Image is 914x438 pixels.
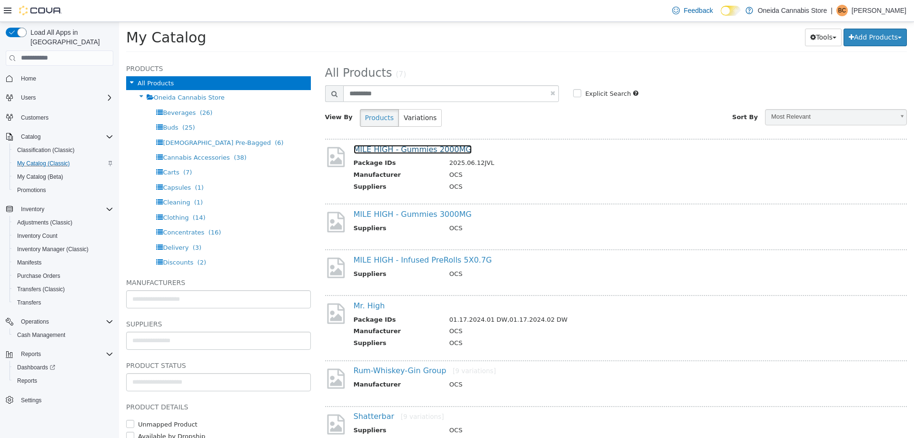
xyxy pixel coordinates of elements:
button: Variations [279,87,323,105]
div: Brendan Chrisjohn [836,5,848,16]
button: Purchase Orders [10,269,117,283]
span: Inventory [21,205,44,213]
button: Inventory Manager (Classic) [10,243,117,256]
button: Classification (Classic) [10,143,117,157]
button: Transfers [10,296,117,309]
th: Manufacturer [235,148,323,160]
h5: Suppliers [7,296,192,308]
td: OCS [323,148,767,160]
span: My Catalog (Beta) [13,171,113,183]
span: Load All Apps in [GEOGRAPHIC_DATA] [27,28,113,47]
a: Most Relevant [646,87,788,103]
button: Users [2,91,117,104]
h5: Products [7,41,192,52]
span: My Catalog [7,7,87,24]
img: Cova [19,6,62,15]
a: Reports [13,375,41,387]
a: Purchase Orders [13,270,64,282]
span: Buds [44,102,59,109]
a: Feedback [668,1,716,20]
a: Cash Management [13,329,69,341]
span: (25) [63,102,76,109]
button: Customers [2,110,117,124]
span: (6) [156,117,164,124]
td: 2025.06.12JVL [323,136,767,148]
button: Products [241,87,280,105]
span: Delivery [44,222,70,229]
span: Settings [21,397,41,404]
button: Inventory [17,204,48,215]
img: missing-image.png [206,123,228,147]
th: Suppliers [235,202,323,214]
span: Transfers (Classic) [13,284,113,295]
button: Inventory [2,203,117,216]
button: Settings [2,393,117,407]
button: My Catalog (Beta) [10,170,117,183]
td: OCS [323,358,767,370]
a: MILE HIGH - Infused PreRolls 5X0.7G [235,234,373,243]
button: Users [17,92,40,103]
a: Dashboards [13,362,59,373]
span: Customers [17,111,113,123]
a: My Catalog (Beta) [13,171,67,183]
a: Inventory Manager (Classic) [13,244,92,255]
h5: Product Status [7,338,192,349]
span: All Products [19,58,55,65]
button: Promotions [10,183,117,197]
td: OCS [323,247,767,259]
th: Suppliers [235,316,323,328]
span: Dashboards [13,362,113,373]
span: Operations [17,316,113,327]
a: Promotions [13,184,50,196]
th: Package IDs [235,136,323,148]
span: Cash Management [13,329,113,341]
span: [DEMOGRAPHIC_DATA] Pre-Bagged [44,117,151,124]
span: Inventory Manager (Classic) [17,245,89,253]
span: Promotions [17,186,46,194]
span: Cannabis Accessories [44,132,110,139]
a: Mr. High [235,279,266,288]
a: Customers [17,112,52,123]
img: missing-image.png [206,345,228,368]
span: My Catalog (Beta) [17,173,63,181]
th: Suppliers [235,160,323,172]
span: (26) [81,87,94,94]
button: Home [2,71,117,85]
span: Settings [17,394,113,406]
button: Reports [2,347,117,361]
span: Manifests [17,259,41,266]
small: (7) [277,48,287,57]
span: Customers [21,114,49,122]
span: Adjustments (Classic) [17,219,72,226]
button: Catalog [17,131,44,143]
button: Add Products [725,7,788,24]
td: OCS [323,305,767,316]
span: Sort By [613,92,639,99]
small: [9 variations] [334,345,377,353]
a: MILE HIGH - Gummies 2000MG [235,123,353,132]
span: All Products [206,44,273,58]
span: View By [206,92,234,99]
button: Tools [686,7,723,24]
td: OCS [323,160,767,172]
span: (2) [79,237,87,244]
td: OCS [323,202,767,214]
a: Classification (Classic) [13,144,79,156]
th: Manufacturer [235,358,323,370]
td: OCS [323,404,767,416]
span: Reports [17,348,113,360]
span: Users [21,94,36,102]
span: Inventory Manager (Classic) [13,244,113,255]
span: Most Relevant [646,88,775,102]
a: Adjustments (Classic) [13,217,76,228]
th: Suppliers [235,247,323,259]
span: Clothing [44,192,70,199]
button: Inventory Count [10,229,117,243]
span: (38) [115,132,128,139]
span: (1) [75,177,84,184]
a: Dashboards [10,361,117,374]
a: Rum-Whiskey-Gin Group[9 variations] [235,344,377,353]
label: Available by Dropship [17,410,86,419]
th: Manufacturer [235,305,323,316]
